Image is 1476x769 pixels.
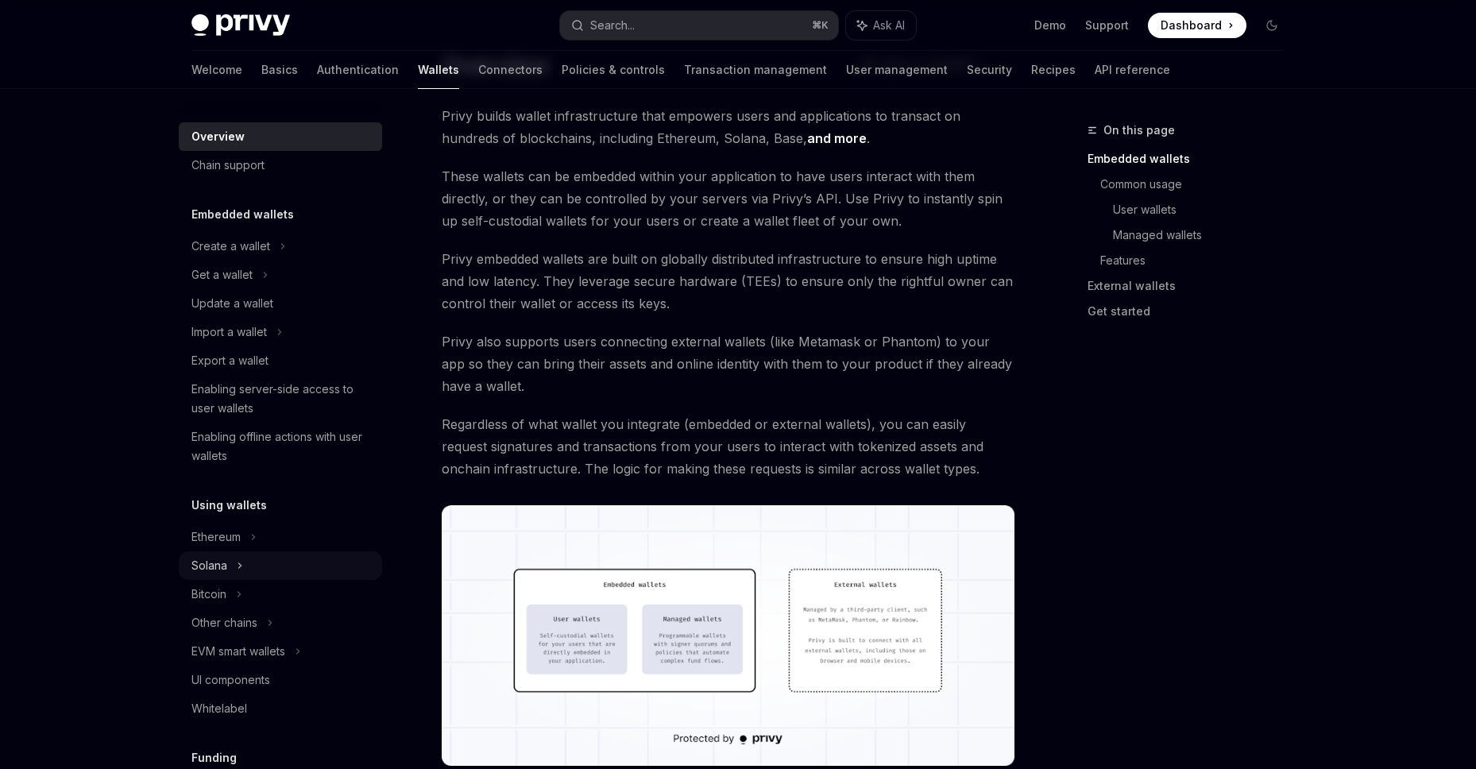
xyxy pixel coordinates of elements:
div: Create a wallet [191,237,270,256]
img: dark logo [191,14,290,37]
a: Get started [1088,299,1297,324]
a: UI components [179,666,382,694]
a: Embedded wallets [1088,146,1297,172]
img: images/walletoverview.png [442,505,1014,766]
div: Get a wallet [191,265,253,284]
span: These wallets can be embedded within your application to have users interact with them directly, ... [442,165,1014,232]
div: Solana [191,556,227,575]
a: Transaction management [684,51,827,89]
div: Whitelabel [191,699,247,718]
div: Enabling offline actions with user wallets [191,427,373,466]
a: Managed wallets [1113,222,1297,248]
div: Export a wallet [191,351,269,370]
div: Chain support [191,156,265,175]
div: UI components [191,670,270,690]
a: API reference [1095,51,1170,89]
h5: Using wallets [191,496,267,515]
a: Policies & controls [562,51,665,89]
a: Wallets [418,51,459,89]
button: Ask AI [846,11,916,40]
a: Enabling offline actions with user wallets [179,423,382,470]
a: Authentication [317,51,399,89]
a: Support [1085,17,1129,33]
a: Welcome [191,51,242,89]
h5: Funding [191,748,237,767]
a: Common usage [1100,172,1297,197]
span: Privy builds wallet infrastructure that empowers users and applications to transact on hundreds o... [442,105,1014,149]
a: Overview [179,122,382,151]
div: Overview [191,127,245,146]
button: Toggle dark mode [1259,13,1285,38]
a: Chain support [179,151,382,180]
div: Update a wallet [191,294,273,313]
a: Basics [261,51,298,89]
span: Ask AI [873,17,905,33]
a: and more [807,130,867,147]
a: Recipes [1031,51,1076,89]
a: Whitelabel [179,694,382,723]
div: Ethereum [191,527,241,547]
span: ⌘ K [812,19,829,32]
a: Enabling server-side access to user wallets [179,375,382,423]
span: Regardless of what wallet you integrate (embedded or external wallets), you can easily request si... [442,413,1014,480]
a: Features [1100,248,1297,273]
div: Enabling server-side access to user wallets [191,380,373,418]
div: Import a wallet [191,323,267,342]
button: Search...⌘K [560,11,838,40]
a: User wallets [1113,197,1297,222]
div: Search... [590,16,635,35]
div: Bitcoin [191,585,226,604]
a: Connectors [478,51,543,89]
a: Update a wallet [179,289,382,318]
a: Security [967,51,1012,89]
span: On this page [1103,121,1175,140]
span: Dashboard [1161,17,1222,33]
a: Dashboard [1148,13,1246,38]
a: User management [846,51,948,89]
span: Privy embedded wallets are built on globally distributed infrastructure to ensure high uptime and... [442,248,1014,315]
h5: Embedded wallets [191,205,294,224]
a: External wallets [1088,273,1297,299]
a: Demo [1034,17,1066,33]
a: Export a wallet [179,346,382,375]
div: EVM smart wallets [191,642,285,661]
div: Other chains [191,613,257,632]
span: Privy also supports users connecting external wallets (like Metamask or Phantom) to your app so t... [442,330,1014,397]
